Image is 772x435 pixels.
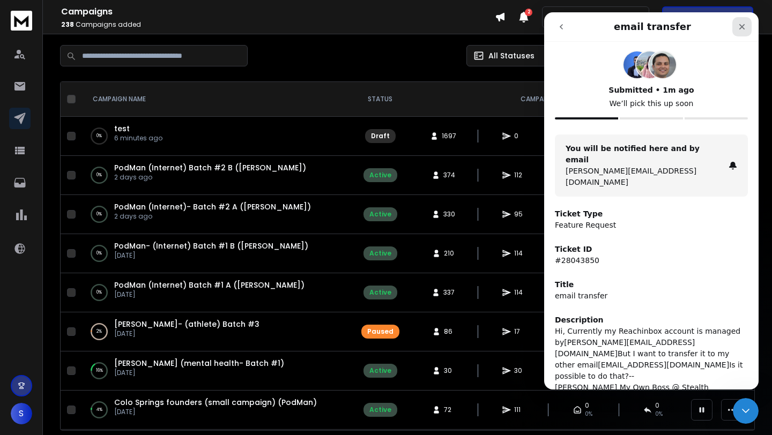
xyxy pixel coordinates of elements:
[96,326,102,337] p: 2 %
[585,401,589,410] span: 0
[514,288,525,297] span: 114
[514,327,525,336] span: 17
[585,410,592,418] span: 0%
[114,162,306,173] a: PodMan (Internet) Batch #2 B ([PERSON_NAME])
[367,327,394,336] div: Paused
[114,358,284,369] a: [PERSON_NAME] (mental health- Batch #1)
[514,406,525,414] span: 111
[348,82,412,117] th: STATUS
[733,398,759,424] iframe: Intercom live chat
[444,366,455,375] span: 30
[549,12,611,22] p: My Workspace
[114,251,308,260] p: [DATE]
[369,366,391,375] div: Active
[96,404,102,415] p: 4 %
[80,195,348,234] td: 0%PodMan (Internet)- Batch #2 A ([PERSON_NAME])2 days ago
[655,410,663,418] span: 0 %
[114,408,317,416] p: [DATE]
[114,212,311,221] p: 2 days ago
[11,11,32,31] img: logo
[114,290,305,299] p: [DATE]
[544,12,759,389] iframe: Intercom live chat
[443,171,455,179] span: 374
[114,173,306,182] p: 2 days ago
[11,403,32,424] button: S
[444,406,455,414] span: 72
[61,5,495,18] h1: Campaigns
[96,131,102,141] p: 0 %
[685,12,746,22] p: Get Free Credits
[444,249,455,258] span: 210
[80,351,348,391] td: 16%[PERSON_NAME] (mental health- Batch #1)[DATE]
[114,329,259,338] p: [DATE]
[444,327,455,336] span: 86
[442,132,456,140] span: 1697
[514,249,525,258] span: 114
[114,241,308,251] a: PodMan- (Internet) Batch #1 B ([PERSON_NAME])
[114,319,259,329] a: [PERSON_NAME]- (athlete) Batch #3
[114,123,130,134] a: test
[61,20,74,29] span: 238
[80,312,348,351] td: 2%[PERSON_NAME]- (athlete) Batch #3[DATE]
[114,397,317,408] a: Colo Springs founders (small campaign) (PodMan)
[96,248,102,259] p: 0 %
[488,50,535,61] p: All Statuses
[96,287,102,298] p: 0 %
[80,117,348,156] td: 0%test6 minutes ago
[54,348,185,357] a: [EMAIL_ADDRESS][DOMAIN_NAME]
[61,20,495,29] p: Campaigns added
[80,156,348,195] td: 0%PodMan (Internet) Batch #2 B ([PERSON_NAME])2 days ago
[96,365,103,376] p: 16 %
[114,369,284,377] p: [DATE]
[80,273,348,312] td: 0%PodMan (Internet) Batch #1 A ([PERSON_NAME])[DATE]
[655,401,659,410] span: 0
[371,132,390,140] div: Draft
[114,201,311,212] a: PodMan (Internet)- Batch #2 A ([PERSON_NAME])
[369,210,391,219] div: Active
[96,209,102,220] p: 0 %
[514,132,525,140] span: 0
[525,9,532,16] span: 2
[412,82,685,117] th: CAMPAIGN STATS
[369,171,391,179] div: Active
[369,288,391,297] div: Active
[114,280,305,290] a: PodMan (Internet) Batch #1 A ([PERSON_NAME])
[514,171,525,179] span: 112
[114,134,162,142] p: 6 minutes ago
[11,313,204,392] div: Hi, Currently my Reachinbox account is managed by But I want to transfer it to my other email Is ...
[80,234,348,273] td: 0%PodMan- (Internet) Batch #1 B ([PERSON_NAME])[DATE]
[369,406,391,414] div: Active
[80,391,348,430] td: 4%Colo Springs founders (small campaign) (PodMan)[DATE]
[662,6,753,28] button: Get Free Credits
[369,249,391,258] div: Active
[96,170,102,181] p: 0 %
[80,82,348,117] th: CAMPAIGN NAME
